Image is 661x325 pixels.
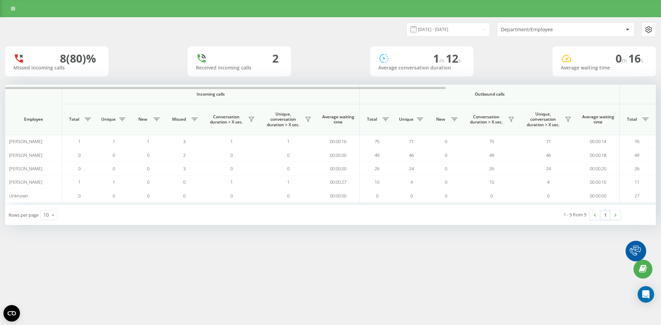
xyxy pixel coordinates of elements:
span: 1 [78,138,81,144]
td: 00:00:00 [577,189,620,202]
span: 4 [410,179,413,185]
td: 00:00:14 [577,135,620,148]
span: 0 [287,152,290,158]
span: 10 [375,179,379,185]
td: 00:00:10 [577,175,620,189]
div: Missed incoming calls [13,65,100,71]
div: 8 (80)% [60,52,96,65]
span: Incoming calls [80,91,342,97]
span: 76 [634,138,639,144]
span: 0 [547,193,549,199]
span: 1 [78,179,81,185]
span: Unique, conversation duration > Х sec. [523,111,563,128]
span: 0 [445,193,447,199]
span: 71 [409,138,414,144]
span: 0 [287,193,290,199]
div: 1 - 5 from 5 [564,211,586,218]
div: Average conversation duration [378,65,465,71]
span: 0 [78,165,81,172]
span: m [622,57,628,64]
span: 0 [147,152,149,158]
span: 4 [547,179,549,185]
span: 0 [147,193,149,199]
span: 1 [113,179,115,185]
span: Total [363,117,380,122]
span: 0 [183,193,186,199]
span: [PERSON_NAME] [9,138,42,144]
span: [PERSON_NAME] [9,179,42,185]
button: Open CMP widget [3,305,20,322]
span: Missed [169,117,189,122]
span: 0 [78,193,81,199]
span: 0 [445,152,447,158]
span: 1 [230,138,233,144]
span: Unique [398,117,415,122]
td: 00:00:16 [317,135,360,148]
span: 3 [183,165,186,172]
span: Rows per page [9,212,39,218]
span: Outbound calls [376,91,604,97]
span: 2 [183,152,186,158]
span: 0 [230,165,233,172]
span: Average waiting time [582,114,614,125]
span: 1 [287,138,290,144]
span: [PERSON_NAME] [9,165,42,172]
span: Conversation duration > Х sec. [207,114,246,125]
td: 00:00:20 [577,162,620,175]
td: 00:00:00 [317,148,360,162]
span: s [641,57,643,64]
span: 0 [287,165,290,172]
td: 00:00:27 [317,175,360,189]
span: Unknown [9,193,28,199]
span: 0 [147,165,149,172]
span: 0 [113,193,115,199]
span: s [458,57,461,64]
span: 46 [546,152,551,158]
span: 0 [230,193,233,199]
span: 24 [409,165,414,172]
span: Average waiting time [322,114,354,125]
td: 00:00:00 [317,189,360,202]
td: 00:00:00 [317,162,360,175]
span: 49 [489,152,494,158]
span: 16 [628,51,643,66]
span: 71 [546,138,551,144]
span: 27 [634,193,639,199]
span: m [439,57,446,64]
span: 12 [446,51,461,66]
a: 1 [600,210,610,220]
span: Unique [100,117,117,122]
span: 75 [375,138,379,144]
span: Employee [11,117,56,122]
div: 2 [272,52,279,65]
span: 0 [376,193,378,199]
span: 49 [375,152,379,158]
td: 00:00:18 [577,148,620,162]
span: 0 [183,179,186,185]
span: 1 [147,138,149,144]
span: 0 [490,193,493,199]
span: 49 [634,152,639,158]
span: 1 [433,51,446,66]
span: Conversation duration > Х sec. [466,114,506,125]
span: 1 [113,138,115,144]
span: 0 [147,179,149,185]
span: 0 [230,152,233,158]
span: 11 [634,179,639,185]
span: 10 [489,179,494,185]
span: 0 [410,193,413,199]
span: 26 [634,165,639,172]
span: 0 [445,138,447,144]
div: Open Intercom Messenger [638,286,654,303]
span: 0 [616,51,628,66]
span: 46 [409,152,414,158]
span: 1 [287,179,290,185]
span: 0 [445,165,447,172]
div: 10 [43,212,49,218]
span: 0 [113,165,115,172]
span: New [134,117,151,122]
div: Department/Employee [501,27,583,33]
span: 75 [489,138,494,144]
span: 26 [375,165,379,172]
span: Unique, conversation duration > Х sec. [263,111,303,128]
